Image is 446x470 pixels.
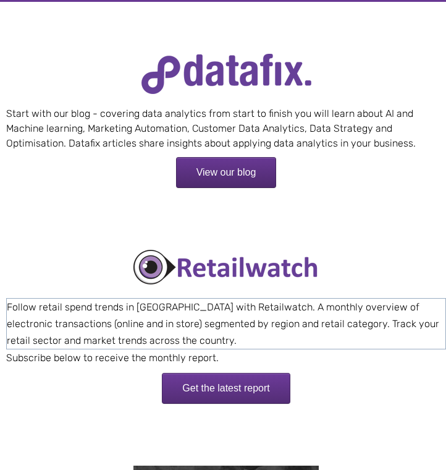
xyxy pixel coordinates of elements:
a: View our blog [176,157,277,188]
td: Follow retail spend trends in [GEOGRAPHIC_DATA] with Retailwatch. A monthly overview of electroni... [7,298,446,349]
img: Retailwatch cropped logo [133,250,319,286]
p: Start with our blog - covering data analytics from start to finish you will learn about AI and Ma... [6,54,446,151]
img: datafix logo [141,54,311,94]
p: Subscribe below to receive the monthly report. [6,349,446,366]
a: Get the latest report [162,373,290,404]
